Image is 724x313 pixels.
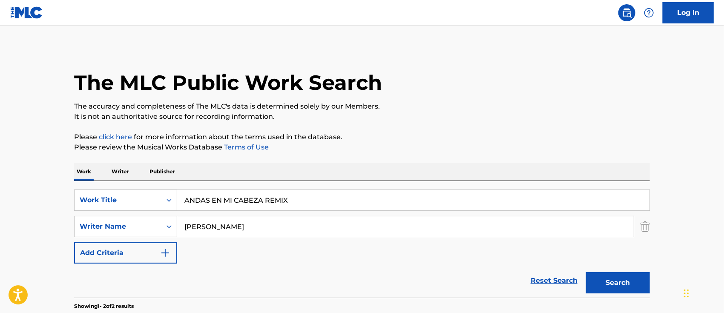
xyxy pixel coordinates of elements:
[641,216,650,237] img: Delete Criterion
[586,272,650,293] button: Search
[222,143,269,151] a: Terms of Use
[99,133,132,141] a: click here
[74,142,650,152] p: Please review the Musical Works Database
[10,6,43,19] img: MLC Logo
[74,302,134,310] p: Showing 1 - 2 of 2 results
[641,4,658,21] div: Help
[74,242,177,264] button: Add Criteria
[681,272,724,313] iframe: Chat Widget
[618,4,635,21] a: Public Search
[74,101,650,112] p: The accuracy and completeness of The MLC's data is determined solely by our Members.
[80,195,156,205] div: Work Title
[80,221,156,232] div: Writer Name
[684,281,689,306] div: Arrastrar
[74,70,382,95] h1: The MLC Public Work Search
[526,271,582,290] a: Reset Search
[663,2,714,23] a: Log In
[109,163,132,181] p: Writer
[681,272,724,313] div: Widget de chat
[74,112,650,122] p: It is not an authoritative source for recording information.
[74,190,650,298] form: Search Form
[622,8,632,18] img: search
[74,163,94,181] p: Work
[147,163,178,181] p: Publisher
[74,132,650,142] p: Please for more information about the terms used in the database.
[160,248,170,258] img: 9d2ae6d4665cec9f34b9.svg
[644,8,654,18] img: help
